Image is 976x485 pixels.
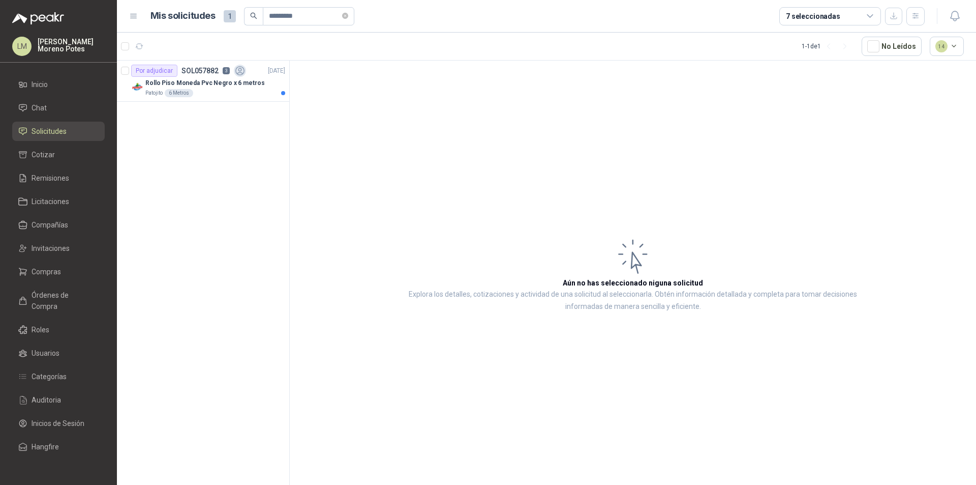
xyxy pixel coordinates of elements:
a: Inicios de Sesión [12,414,105,433]
a: Roles [12,320,105,339]
div: LM [12,37,32,56]
span: Licitaciones [32,196,69,207]
img: Logo peakr [12,12,64,24]
button: No Leídos [862,37,922,56]
span: close-circle [342,11,348,21]
span: Hangfire [32,441,59,452]
div: 7 seleccionadas [786,11,840,22]
span: 1 [224,10,236,22]
span: Chat [32,102,47,113]
p: SOL057882 [181,67,219,74]
a: Inicio [12,75,105,94]
a: Categorías [12,367,105,386]
span: Compañías [32,219,68,231]
span: Roles [32,324,49,335]
div: Por adjudicar [131,65,177,77]
span: Usuarios [32,348,59,359]
p: Explora los detalles, cotizaciones y actividad de una solicitud al seleccionarla. Obtén informaci... [391,289,874,313]
a: Licitaciones [12,192,105,211]
div: 6 Metros [165,89,193,97]
span: Inicio [32,79,48,90]
p: Rollo Piso Moneda Pvc Negro x 6 metros [145,78,264,88]
a: Usuarios [12,344,105,363]
h3: Aún no has seleccionado niguna solicitud [563,277,703,289]
span: Compras [32,266,61,277]
a: Por adjudicarSOL0578823[DATE] Company LogoRollo Piso Moneda Pvc Negro x 6 metrosPatojito6 Metros [117,61,289,102]
a: Compras [12,262,105,281]
span: Inicios de Sesión [32,418,84,429]
span: search [250,12,257,19]
span: Categorías [32,371,67,382]
img: Company Logo [131,81,143,93]
a: Auditoria [12,390,105,410]
a: Chat [12,98,105,118]
span: close-circle [342,13,348,19]
span: Órdenes de Compra [32,290,95,312]
a: Remisiones [12,168,105,188]
a: Compañías [12,215,105,235]
a: Hangfire [12,437,105,457]
span: Solicitudes [32,126,67,137]
span: Cotizar [32,149,55,160]
a: Solicitudes [12,122,105,141]
a: Invitaciones [12,239,105,258]
span: Invitaciones [32,243,70,254]
p: [PERSON_NAME] Moreno Potes [38,38,105,52]
p: [DATE] [268,66,285,76]
a: Cotizar [12,145,105,164]
span: Auditoria [32,394,61,406]
span: Remisiones [32,173,69,184]
p: 3 [223,67,230,74]
p: Patojito [145,89,163,97]
a: Órdenes de Compra [12,286,105,316]
h1: Mis solicitudes [150,9,216,23]
div: 1 - 1 de 1 [802,38,853,54]
button: 14 [930,37,964,56]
